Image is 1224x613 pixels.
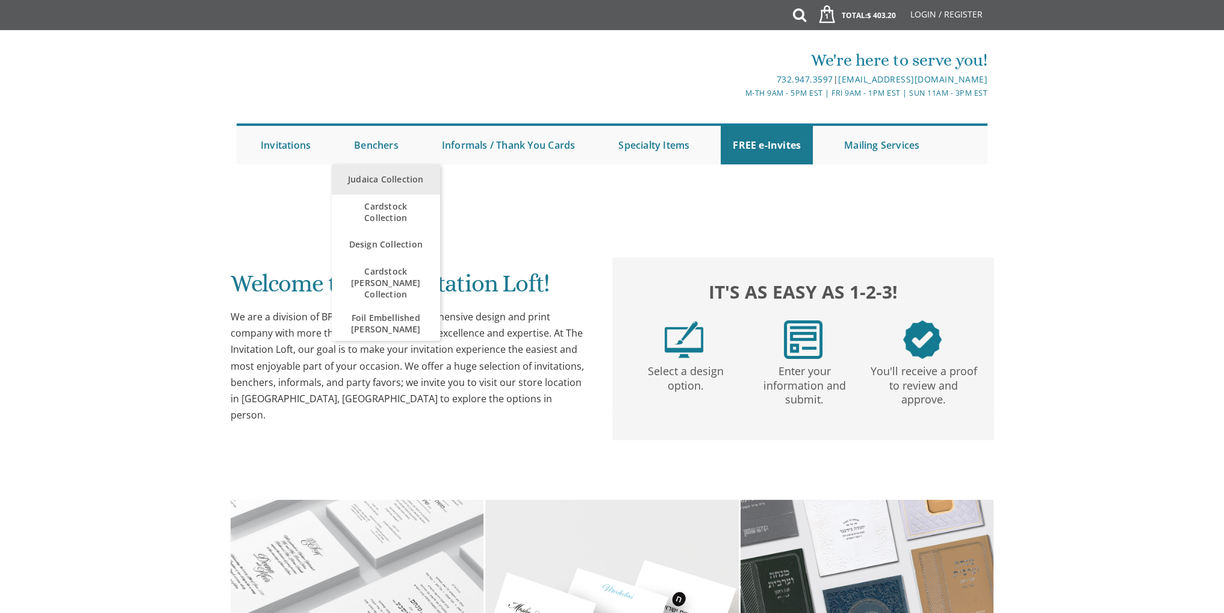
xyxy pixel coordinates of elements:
a: Design Collection [332,229,440,260]
div: We are a division of BP Print Group, a comprehensive design and print company with more than 30 y... [231,309,588,423]
span: $ 403.20 [867,10,896,20]
a: Invitations [249,126,323,164]
a: Judaica Collection [332,164,440,194]
img: step2.png [784,320,822,359]
div: We're here to serve you! [488,48,987,72]
a: FREE e-Invites [721,126,813,164]
a: Cardstock [PERSON_NAME] Collection [332,260,440,306]
img: step3.png [903,320,942,359]
a: Mailing Services [832,126,931,164]
span: Cardstock [PERSON_NAME] Collection [344,260,428,306]
a: Benchers [342,126,411,164]
p: Select a design option. [628,359,742,393]
h1: Welcome to The Invitation Loft! [231,270,588,306]
p: You'll receive a proof to review and approve. [866,359,981,407]
div: | [488,72,987,87]
img: step1.png [665,320,703,359]
div: M-Th 9am - 5pm EST | Fri 9am - 1pm EST | Sun 11am - 3pm EST [488,87,987,99]
span: Foil Embellished [PERSON_NAME] [344,306,428,341]
h2: It's as easy as 1-2-3! [624,278,982,305]
span: Cardstock Collection [344,194,428,229]
p: Enter your information and submit. [747,359,862,407]
a: Cardstock Collection [332,194,440,229]
a: Specialty Items [606,126,701,164]
a: Informals / Thank You Cards [430,126,587,164]
a: 732.947.3597 [776,73,833,85]
span: 1 [821,11,833,21]
a: [EMAIL_ADDRESS][DOMAIN_NAME] [838,73,987,85]
a: Foil Embellished [PERSON_NAME] [332,306,440,341]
